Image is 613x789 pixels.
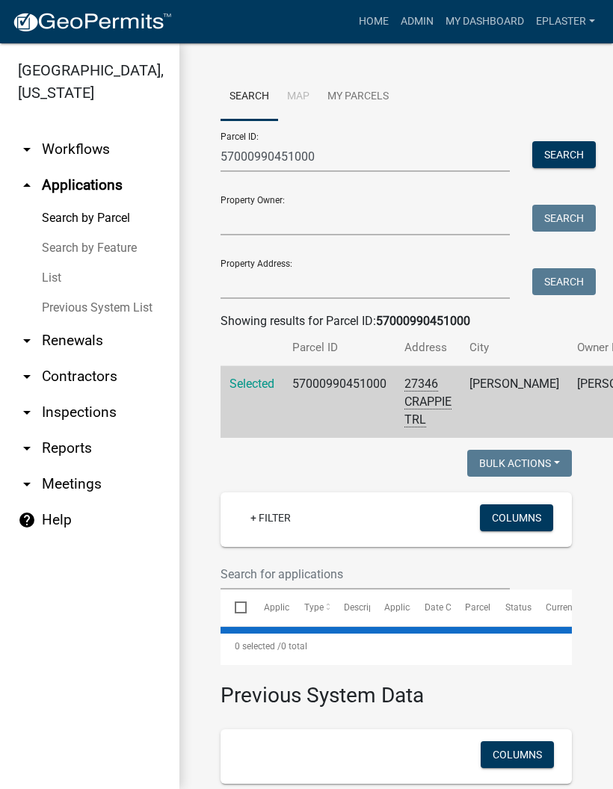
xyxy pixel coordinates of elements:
datatable-header-cell: Select [221,590,249,625]
h3: Previous System Data [221,665,572,711]
div: 0 total [221,628,572,665]
datatable-header-cell: Status [491,590,532,625]
div: Showing results for Parcel ID: [221,312,572,330]
datatable-header-cell: Description [330,590,370,625]
a: Home [353,7,395,36]
button: Bulk Actions [467,450,572,477]
a: Search [221,73,278,121]
datatable-header-cell: Parcel ID [451,590,491,625]
datatable-header-cell: Application Number [249,590,289,625]
datatable-header-cell: Type [289,590,330,625]
strong: 57000990451000 [376,314,470,328]
a: My Parcels [318,73,398,121]
span: Status [505,602,532,613]
button: Search [532,268,596,295]
span: Description [344,602,389,613]
input: Search for applications [221,559,510,590]
th: Parcel ID [283,330,395,365]
span: Type [304,602,324,613]
i: arrow_drop_down [18,439,36,457]
i: arrow_drop_down [18,403,36,421]
span: Date Created [425,602,477,613]
i: arrow_drop_up [18,176,36,194]
a: Admin [395,7,440,36]
a: + Filter [238,504,303,531]
datatable-header-cell: Applicant [370,590,410,625]
th: Address [395,330,460,365]
span: 0 selected / [235,641,281,652]
datatable-header-cell: Date Created [410,590,451,625]
button: Columns [481,741,554,768]
span: Current Activity [546,602,608,613]
datatable-header-cell: Current Activity [532,590,572,625]
button: Search [532,141,596,168]
span: Parcel ID [465,602,501,613]
span: Application Number [264,602,345,613]
i: arrow_drop_down [18,140,36,158]
td: [PERSON_NAME] [460,366,568,439]
a: eplaster [530,7,601,36]
i: arrow_drop_down [18,368,36,386]
span: Applicant [384,602,423,613]
i: help [18,511,36,529]
td: 57000990451000 [283,366,395,439]
a: My Dashboard [440,7,530,36]
button: Columns [480,504,553,531]
th: City [460,330,568,365]
i: arrow_drop_down [18,332,36,350]
button: Search [532,205,596,232]
i: arrow_drop_down [18,475,36,493]
a: Selected [230,377,274,391]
